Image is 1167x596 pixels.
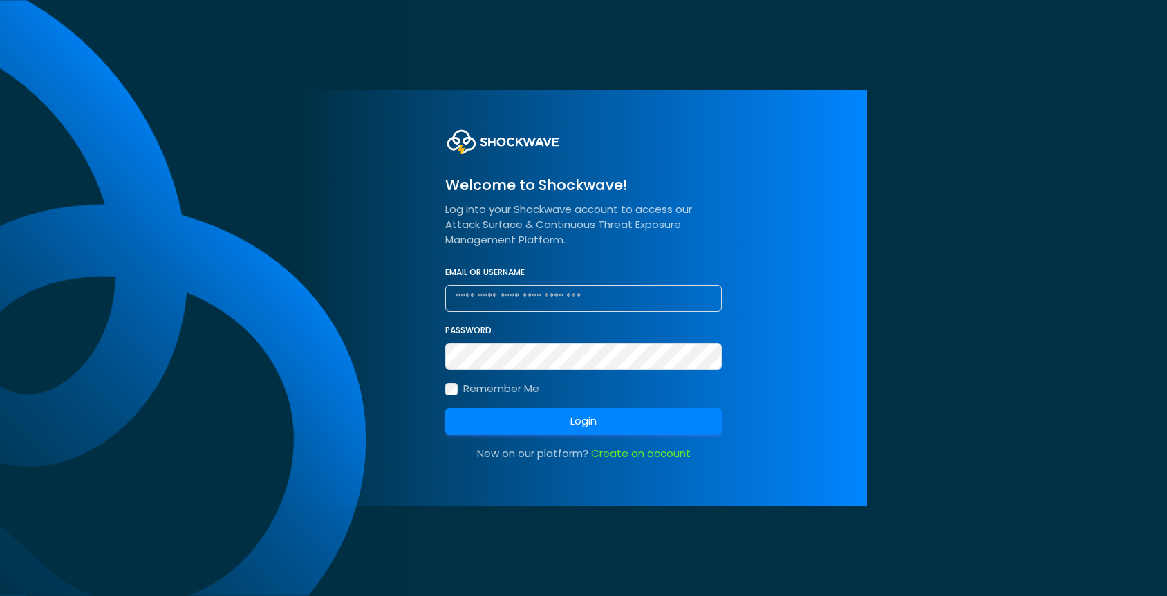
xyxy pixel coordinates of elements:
label: Email or Username [445,265,525,279]
button: Login [445,408,722,435]
label: Remember Me [463,381,539,397]
label: Password [445,323,492,337]
img: Logo [445,123,561,158]
span: New on our platform? [477,446,588,460]
p: Log into your Shockwave account to access our Attack Surface & Continuous Threat Exposure Managem... [445,202,722,248]
h4: Welcome to Shockwave! [445,174,722,196]
a: Create an account [591,446,691,460]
